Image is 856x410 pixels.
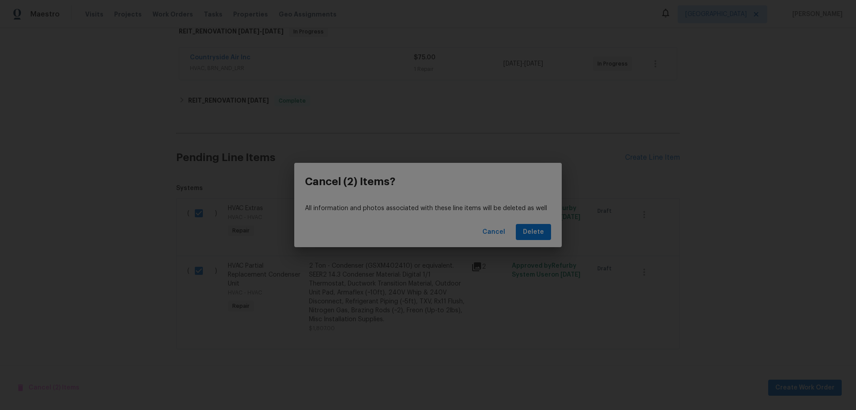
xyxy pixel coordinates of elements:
p: All information and photos associated with these line items will be deleted as well [305,204,551,213]
span: Cancel [482,227,505,238]
button: Delete [516,224,551,240]
span: Delete [523,227,544,238]
button: Cancel [479,224,509,240]
h3: Cancel (2) Items? [305,175,395,188]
